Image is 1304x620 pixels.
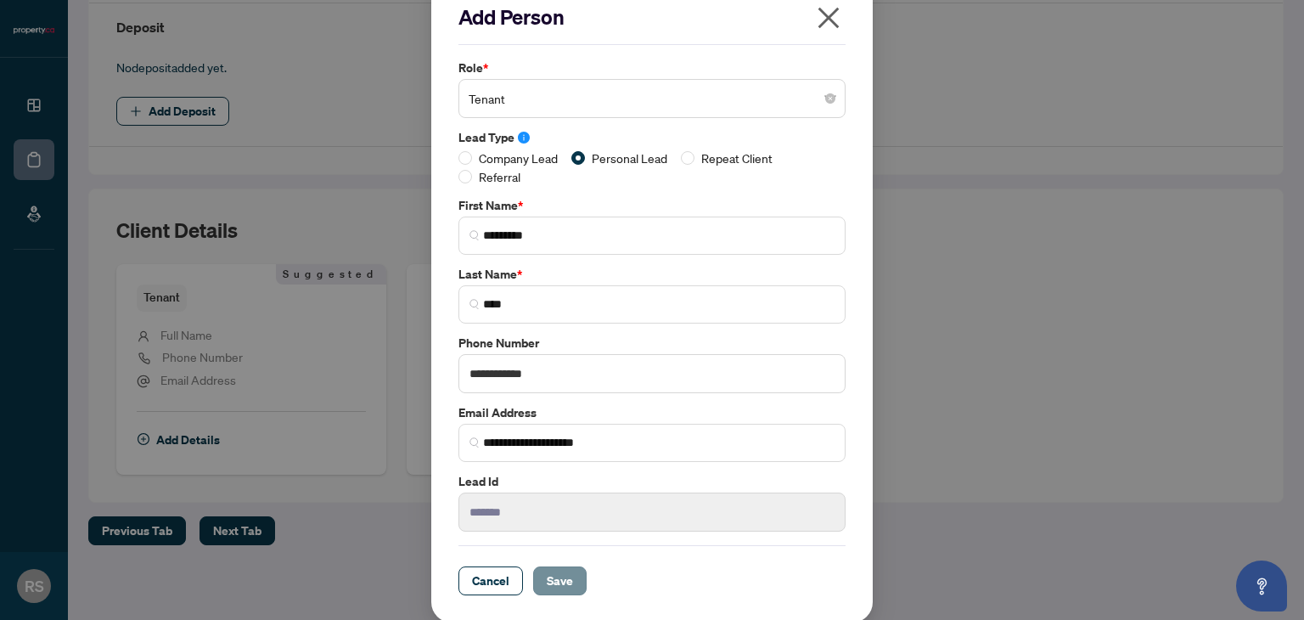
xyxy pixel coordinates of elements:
[694,149,779,167] span: Repeat Client
[1236,561,1287,612] button: Open asap
[458,472,846,491] label: Lead Id
[518,132,530,144] span: info-circle
[469,437,480,448] img: search_icon
[458,59,846,77] label: Role
[825,93,835,104] span: close-circle
[472,567,509,595] span: Cancel
[458,3,846,31] h2: Add Person
[472,167,527,186] span: Referral
[469,299,480,309] img: search_icon
[815,4,842,31] span: close
[458,566,523,595] button: Cancel
[585,149,674,167] span: Personal Lead
[458,128,846,147] label: Lead Type
[472,149,565,167] span: Company Lead
[458,196,846,215] label: First Name
[458,265,846,284] label: Last Name
[469,230,480,240] img: search_icon
[469,82,835,115] span: Tenant
[458,403,846,422] label: Email Address
[533,566,587,595] button: Save
[458,334,846,352] label: Phone Number
[547,567,573,595] span: Save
